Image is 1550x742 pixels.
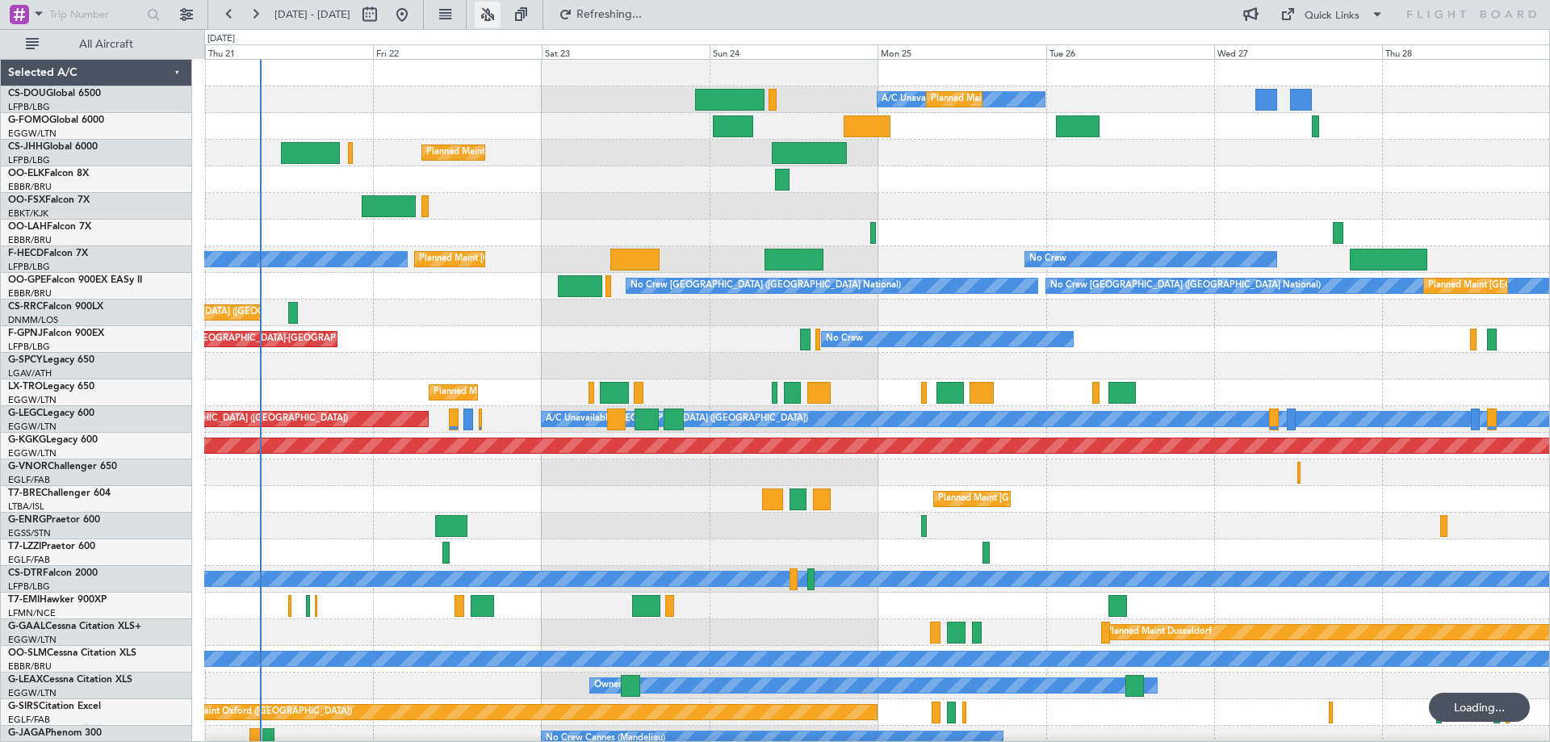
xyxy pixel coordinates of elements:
a: EGGW/LTN [8,634,57,646]
div: Planned Maint Dusseldorf [1106,620,1212,644]
a: G-KGKGLegacy 600 [8,435,98,445]
div: Thu 21 [205,44,373,59]
span: T7-LZZI [8,542,41,551]
a: DNMM/LOS [8,314,58,326]
a: EGGW/LTN [8,394,57,406]
div: No Crew [GEOGRAPHIC_DATA] ([GEOGRAPHIC_DATA] National) [1050,274,1321,298]
a: F-GPNJFalcon 900EX [8,329,104,338]
a: OO-SLMCessna Citation XLS [8,648,136,658]
div: No Crew [1029,247,1066,271]
div: Loading... [1429,693,1530,722]
button: Refreshing... [551,2,648,27]
span: F-GPNJ [8,329,43,338]
a: T7-LZZIPraetor 600 [8,542,95,551]
a: EGLF/FAB [8,714,50,726]
a: EGSS/STN [8,527,51,539]
a: CS-RRCFalcon 900LX [8,302,103,312]
a: LFPB/LBG [8,154,50,166]
a: CS-DTRFalcon 2000 [8,568,98,578]
span: LX-TRO [8,382,43,392]
a: G-GAALCessna Citation XLS+ [8,622,141,631]
a: EBBR/BRU [8,660,52,673]
a: EBBR/BRU [8,234,52,246]
span: OO-GPE [8,275,46,285]
span: OO-ELK [8,169,44,178]
span: Refreshing... [576,9,643,20]
a: LFPB/LBG [8,341,50,353]
div: Planned Maint [GEOGRAPHIC_DATA] ([GEOGRAPHIC_DATA]) [426,140,681,165]
a: G-VNORChallenger 650 [8,462,117,472]
a: LFPB/LBG [8,101,50,113]
div: Thu 28 [1382,44,1550,59]
a: EGGW/LTN [8,447,57,459]
a: G-SPCYLegacy 650 [8,355,94,365]
a: G-JAGAPhenom 300 [8,728,102,738]
a: EGLF/FAB [8,474,50,486]
a: CS-DOUGlobal 6500 [8,89,101,99]
span: CS-DTR [8,568,43,578]
a: CS-JHHGlobal 6000 [8,142,98,152]
span: G-LEGC [8,409,43,418]
a: LFPB/LBG [8,581,50,593]
span: G-SPCY [8,355,43,365]
div: Sat 23 [542,44,710,59]
a: OO-LAHFalcon 7X [8,222,91,232]
div: No Crew [826,327,863,351]
input: Trip Number [49,2,142,27]
span: T7-EMI [8,595,40,605]
span: G-GAAL [8,622,45,631]
span: OO-SLM [8,648,47,658]
a: LX-TROLegacy 650 [8,382,94,392]
div: Tue 26 [1046,44,1214,59]
span: G-SIRS [8,702,39,711]
a: EGLF/FAB [8,554,50,566]
a: LFPB/LBG [8,261,50,273]
a: EBKT/KJK [8,208,48,220]
a: G-SIRSCitation Excel [8,702,101,711]
a: EGGW/LTN [8,421,57,433]
span: CS-JHH [8,142,43,152]
span: [DATE] - [DATE] [274,7,350,22]
a: LGAV/ATH [8,367,52,379]
span: CS-RRC [8,302,43,312]
div: Mon 25 [878,44,1045,59]
a: G-ENRGPraetor 600 [8,515,100,525]
div: Quick Links [1305,8,1359,24]
a: T7-BREChallenger 604 [8,488,111,498]
span: All Aircraft [42,39,170,50]
span: T7-BRE [8,488,41,498]
div: Planned Maint [GEOGRAPHIC_DATA] ([GEOGRAPHIC_DATA]) [434,380,688,405]
div: No Crew [GEOGRAPHIC_DATA] ([GEOGRAPHIC_DATA] National) [630,274,901,298]
a: G-LEAXCessna Citation XLS [8,675,132,685]
a: EGGW/LTN [8,128,57,140]
div: A/C Unavailable [882,87,949,111]
a: OO-ELKFalcon 8X [8,169,89,178]
a: LTBA/ISL [8,501,44,513]
div: Planned Maint [GEOGRAPHIC_DATA] ([GEOGRAPHIC_DATA]) [94,407,348,431]
div: A/C Unavailable [GEOGRAPHIC_DATA] ([GEOGRAPHIC_DATA]) [546,407,808,431]
span: G-VNOR [8,462,48,472]
div: Owner [594,673,622,698]
div: Unplanned Maint Oxford ([GEOGRAPHIC_DATA]) [149,700,352,724]
div: Sun 24 [710,44,878,59]
div: [DATE] [207,32,235,46]
a: LFMN/NCE [8,607,56,619]
span: CS-DOU [8,89,46,99]
span: G-JAGA [8,728,45,738]
a: OO-GPEFalcon 900EX EASy II [8,275,142,285]
div: Planned Maint [GEOGRAPHIC_DATA] ([GEOGRAPHIC_DATA]) [419,247,673,271]
div: AOG Maint Hyères ([GEOGRAPHIC_DATA]-[GEOGRAPHIC_DATA]) [111,327,383,351]
div: Fri 22 [373,44,541,59]
span: OO-LAH [8,222,47,232]
a: G-FOMOGlobal 6000 [8,115,104,125]
span: G-FOMO [8,115,49,125]
a: EGGW/LTN [8,687,57,699]
span: F-HECD [8,249,44,258]
span: G-ENRG [8,515,46,525]
a: T7-EMIHawker 900XP [8,595,107,605]
button: All Aircraft [18,31,175,57]
span: OO-FSX [8,195,45,205]
a: OO-FSXFalcon 7X [8,195,90,205]
div: Wed 27 [1214,44,1382,59]
span: G-KGKG [8,435,46,445]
